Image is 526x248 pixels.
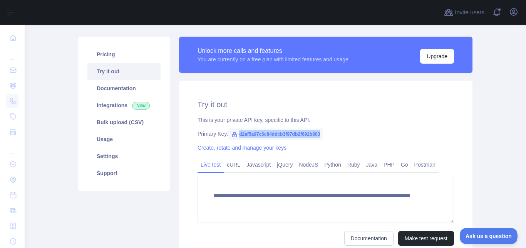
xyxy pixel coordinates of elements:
a: Java [363,159,381,171]
div: This is your private API key, specific to this API. [198,116,454,124]
h2: Try it out [198,99,454,110]
a: Postman [411,159,439,171]
span: Invite users [455,8,484,17]
a: cURL [224,159,243,171]
a: Documentation [344,231,394,246]
a: NodeJS [296,159,321,171]
iframe: Toggle Customer Support [460,228,518,244]
a: Support [87,165,161,182]
div: You are currently on a free plan with limited features and usage [198,56,348,63]
a: Pricing [87,46,161,63]
a: Live test [198,159,224,171]
a: Try it out [87,63,161,80]
span: d2af5a97c6c84ddcb3f97db2f692b803 [228,128,323,140]
a: Bulk upload (CSV) [87,114,161,131]
a: Python [321,159,344,171]
div: ... [6,46,18,62]
a: Integrations New [87,97,161,114]
a: PHP [380,159,398,171]
span: New [132,102,150,110]
div: Primary Key: [198,130,454,138]
a: Usage [87,131,161,148]
button: Make test request [398,231,454,246]
a: Create, rotate and manage your keys [198,145,286,151]
a: Ruby [344,159,363,171]
a: jQuery [274,159,296,171]
div: Unlock more calls and features [198,46,348,56]
button: Invite users [442,6,486,19]
div: ... [6,140,18,156]
a: Documentation [87,80,161,97]
a: Settings [87,148,161,165]
a: Go [398,159,411,171]
button: Upgrade [420,49,454,64]
a: Javascript [243,159,274,171]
